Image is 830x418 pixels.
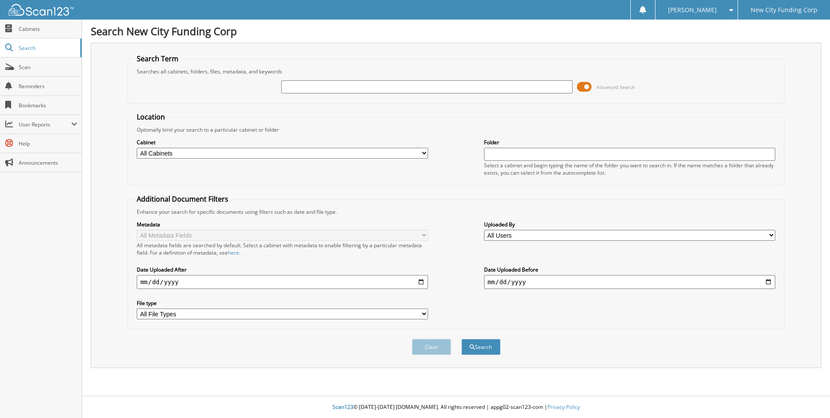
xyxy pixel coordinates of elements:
input: end [484,275,775,289]
span: Advanced Search [596,84,635,90]
a: here [228,249,239,256]
label: Metadata [137,221,428,228]
input: start [137,275,428,289]
div: © [DATE]-[DATE] [DOMAIN_NAME]. All rights reserved | appg02-scan123-com | [82,397,830,418]
a: Privacy Policy [547,403,580,411]
legend: Search Term [132,54,183,63]
span: Bookmarks [19,102,77,109]
button: Clear [412,339,451,355]
img: scan123-logo-white.svg [9,4,74,16]
span: [PERSON_NAME] [668,7,717,13]
span: Scan [19,63,77,71]
label: Date Uploaded After [137,266,428,273]
label: Cabinet [137,139,428,146]
span: Cabinets [19,25,77,33]
span: User Reports [19,121,71,128]
div: Optionally limit your search to a particular cabinet or folder [132,126,780,133]
div: All metadata fields are searched by default. Select a cabinet with metadata to enable filtering b... [137,242,428,256]
span: Scan123 [333,403,353,411]
span: Help [19,140,77,147]
legend: Location [132,112,169,122]
label: File type [137,299,428,307]
label: Uploaded By [484,221,775,228]
span: New City Funding Corp [751,7,817,13]
label: Date Uploaded Before [484,266,775,273]
label: Folder [484,139,775,146]
div: Select a cabinet and begin typing the name of the folder you want to search in. If the name match... [484,162,775,176]
h1: Search New City Funding Corp [91,24,821,38]
legend: Additional Document Filters [132,194,233,204]
button: Search [461,339,501,355]
div: Enhance your search for specific documents using filters such as date and file type. [132,208,780,216]
span: Reminders [19,83,77,90]
div: Searches all cabinets, folders, files, metadata, and keywords [132,68,780,75]
span: Search [19,44,76,52]
span: Announcements [19,159,77,166]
